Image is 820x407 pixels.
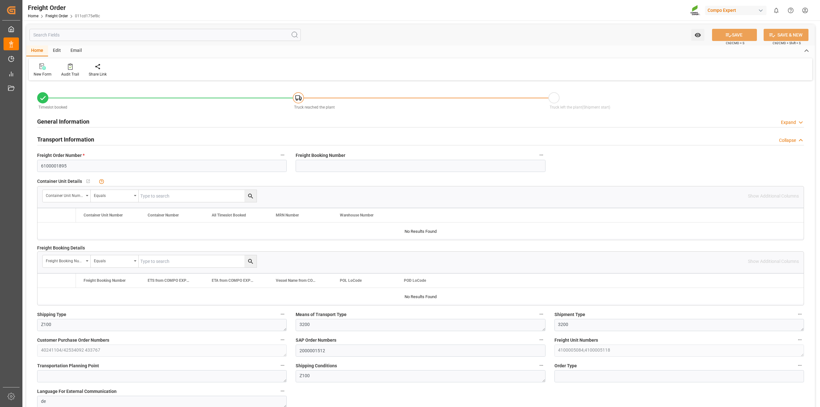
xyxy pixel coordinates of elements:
[783,3,798,18] button: Help Center
[45,14,68,18] a: Freight Order
[537,361,545,370] button: Shipping Conditions
[148,278,191,283] span: ETS from COMPO EXPERT
[37,319,287,331] textarea: Z100
[773,41,801,45] span: Ctrl/CMD + Shift + S
[34,71,52,77] div: New Form
[690,5,701,16] img: Screenshot%202023-09-29%20at%2010.02.21.png_1712312052.png
[340,213,373,217] span: Warehouse Number
[796,336,804,344] button: Freight Unit Numbers
[46,256,84,264] div: Freight Booking Number
[148,213,179,217] span: Container Number
[296,362,337,369] span: Shipping Conditions
[46,191,84,199] div: Container Unit Number
[37,388,117,395] span: Language For External Communication
[554,337,598,344] span: Freight Unit Numbers
[278,151,287,159] button: Freight Order Number *
[705,6,767,15] div: Compo Expert
[554,311,585,318] span: Shipment Type
[37,178,82,185] span: Container Unit Details
[712,29,757,41] button: SAVE
[66,45,87,56] div: Email
[276,278,319,283] span: Vessel Name from COMPO EXPERT
[278,336,287,344] button: Customer Purchase Order Numbers
[94,256,132,264] div: Equals
[276,213,299,217] span: MRN Number
[139,255,257,267] input: Type to search
[94,191,132,199] div: Equals
[781,119,796,126] div: Expand
[37,311,66,318] span: Shipping Type
[43,255,91,267] button: open menu
[139,190,257,202] input: Type to search
[554,362,577,369] span: Order Type
[769,3,783,18] button: show 0 new notifications
[296,337,336,344] span: SAP Order Numbers
[244,190,257,202] button: search button
[278,387,287,395] button: Language For External Communication
[38,105,67,110] span: Timeslot booked
[537,336,545,344] button: SAP Order Numbers
[537,310,545,318] button: Means of Transport Type
[84,278,126,283] span: Freight Booking Number
[37,337,109,344] span: Customer Purchase Order Numbers
[84,213,123,217] span: Container Unit Number
[340,278,362,283] span: POL LoCode
[691,29,704,41] button: open menu
[779,137,796,144] div: Collapse
[726,41,744,45] span: Ctrl/CMD + S
[296,311,347,318] span: Means of Transport Type
[37,245,85,251] span: Freight Booking Details
[705,4,769,16] button: Compo Expert
[37,345,287,357] textarea: 40241104/42534092 433767
[89,71,107,77] div: Share Link
[212,213,246,217] span: All Timeslot Booked
[278,310,287,318] button: Shipping Type
[37,135,94,144] h2: Transport Information
[554,319,804,331] textarea: 3200
[244,255,257,267] button: search button
[48,45,66,56] div: Edit
[26,45,48,56] div: Home
[278,361,287,370] button: Transportation Planning Point
[43,190,91,202] button: open menu
[537,151,545,159] button: Freight Booking Number
[294,105,335,110] span: Truck reached the plant
[296,152,345,159] span: Freight Booking Number
[28,14,38,18] a: Home
[91,255,139,267] button: open menu
[296,370,545,382] textarea: Z100
[554,345,804,357] textarea: 4100005084;4100005118
[764,29,808,41] button: SAVE & NEW
[796,310,804,318] button: Shipment Type
[37,152,85,159] span: Freight Order Number
[796,361,804,370] button: Order Type
[91,190,139,202] button: open menu
[550,105,610,110] span: Truck left the plant(Shipment start)
[61,71,79,77] div: Audit Trail
[212,278,255,283] span: ETA from COMPO EXPERT
[28,3,100,12] div: Freight Order
[37,117,89,126] h2: General Information
[296,319,545,331] textarea: 3200
[404,278,426,283] span: POD LoCode
[37,362,99,369] span: Transportation Planning Point
[29,29,301,41] input: Search Fields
